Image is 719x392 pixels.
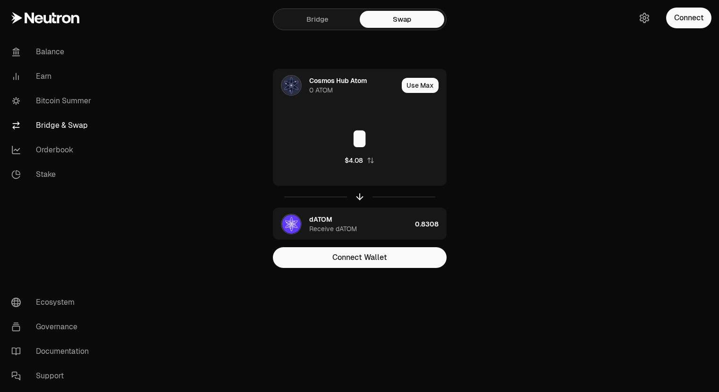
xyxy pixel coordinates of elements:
[4,339,102,364] a: Documentation
[4,89,102,113] a: Bitcoin Summer
[309,215,332,224] div: dATOM
[345,156,363,165] div: $4.08
[4,138,102,162] a: Orderbook
[402,78,439,93] button: Use Max
[4,40,102,64] a: Balance
[309,85,333,95] div: 0 ATOM
[4,64,102,89] a: Earn
[282,215,301,234] img: dATOM Logo
[273,69,398,101] div: ATOM LogoCosmos Hub Atom0 ATOM
[666,8,711,28] button: Connect
[4,162,102,187] a: Stake
[273,208,411,240] div: dATOM LogodATOMReceive dATOM
[4,290,102,315] a: Ecosystem
[275,11,360,28] a: Bridge
[360,11,444,28] a: Swap
[309,76,367,85] div: Cosmos Hub Atom
[273,247,447,268] button: Connect Wallet
[309,224,357,234] div: Receive dATOM
[4,315,102,339] a: Governance
[273,208,446,240] button: dATOM LogodATOMReceive dATOM0.8308
[345,156,374,165] button: $4.08
[4,113,102,138] a: Bridge & Swap
[282,76,301,95] img: ATOM Logo
[415,208,446,240] div: 0.8308
[4,364,102,388] a: Support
